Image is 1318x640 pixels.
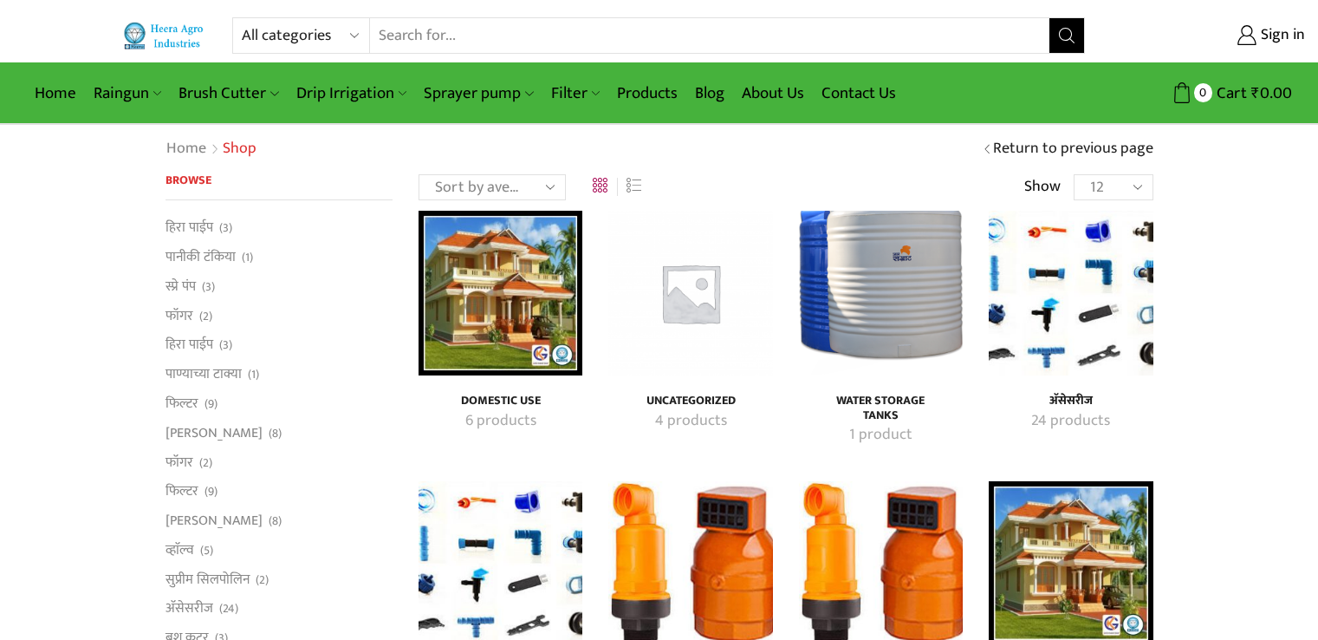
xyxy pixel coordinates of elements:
span: Cart [1212,82,1247,105]
a: About Us [733,73,813,114]
h1: Shop [223,140,256,159]
a: [PERSON_NAME] [166,506,263,536]
a: Visit product category Uncategorized [627,410,753,433]
a: Return to previous page [993,138,1153,160]
a: Contact Us [813,73,905,114]
a: Visit product category Domestic Use [438,410,563,433]
h4: Water Storage Tanks [818,394,944,423]
a: Visit product category अ‍ॅसेसरीज [1008,410,1133,433]
input: Search for... [370,18,1050,53]
a: फिल्टर [166,477,198,506]
a: हिरा पाईप [166,330,213,360]
h4: Domestic Use [438,394,563,408]
mark: 1 product [849,424,912,447]
a: 0 Cart ₹0.00 [1102,77,1292,109]
span: (9) [205,483,218,500]
a: हिरा पाईप [166,218,213,242]
span: (1) [248,366,259,383]
a: Visit product category Domestic Use [438,394,563,408]
span: (24) [219,600,238,617]
span: (3) [202,278,215,296]
mark: 6 products [465,410,536,433]
a: Visit product category Water Storage Tanks [818,394,944,423]
a: Visit product category Domestic Use [419,211,582,375]
a: सुप्रीम सिलपोलिन [166,565,250,594]
h4: अ‍ॅसेसरीज [1008,394,1133,408]
a: फॉगर [166,447,193,477]
a: पानीकी टंकिया [166,243,236,272]
a: Visit product category Uncategorized [627,394,753,408]
a: Brush Cutter [170,73,287,114]
a: पाण्याच्या टाक्या [166,360,242,389]
a: फिल्टर [166,389,198,418]
a: Sign in [1111,20,1305,51]
span: (2) [199,454,212,472]
span: (5) [200,542,213,559]
span: Show [1024,176,1061,199]
a: Visit product category अ‍ॅसेसरीज [1008,394,1133,408]
a: Home [26,73,85,114]
a: Visit product category Water Storage Tanks [799,211,963,375]
a: अ‍ॅसेसरीज [166,594,213,624]
bdi: 0.00 [1251,80,1292,107]
span: Sign in [1256,24,1305,47]
a: व्हाॅल्व [166,535,194,565]
span: (8) [269,513,282,530]
a: Sprayer pump [415,73,542,114]
span: (3) [219,336,232,354]
span: (9) [205,395,218,413]
mark: 4 products [655,410,727,433]
a: फॉगर [166,301,193,330]
img: Domestic Use [419,211,582,375]
span: ₹ [1251,80,1260,107]
a: Visit product category अ‍ॅसेसरीज [989,211,1152,375]
button: Search button [1049,18,1084,53]
a: Products [608,73,686,114]
h4: Uncategorized [627,394,753,408]
a: Filter [542,73,608,114]
a: Blog [686,73,733,114]
a: Drip Irrigation [288,73,415,114]
span: 0 [1194,83,1212,101]
a: Visit product category Water Storage Tanks [818,424,944,447]
span: (8) [269,425,282,442]
img: अ‍ॅसेसरीज [989,211,1152,375]
a: Raingun [85,73,170,114]
a: Home [166,138,207,160]
img: Uncategorized [608,211,772,375]
select: Shop order [419,174,566,200]
span: (3) [219,219,232,237]
span: Browse [166,170,211,190]
a: Visit product category Uncategorized [608,211,772,375]
span: (2) [256,571,269,589]
span: (1) [242,249,253,266]
a: स्प्रे पंप [166,271,196,301]
a: [PERSON_NAME] [166,418,263,447]
span: (2) [199,308,212,325]
img: Water Storage Tanks [799,211,963,375]
nav: Breadcrumb [166,138,256,160]
mark: 24 products [1031,410,1110,433]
